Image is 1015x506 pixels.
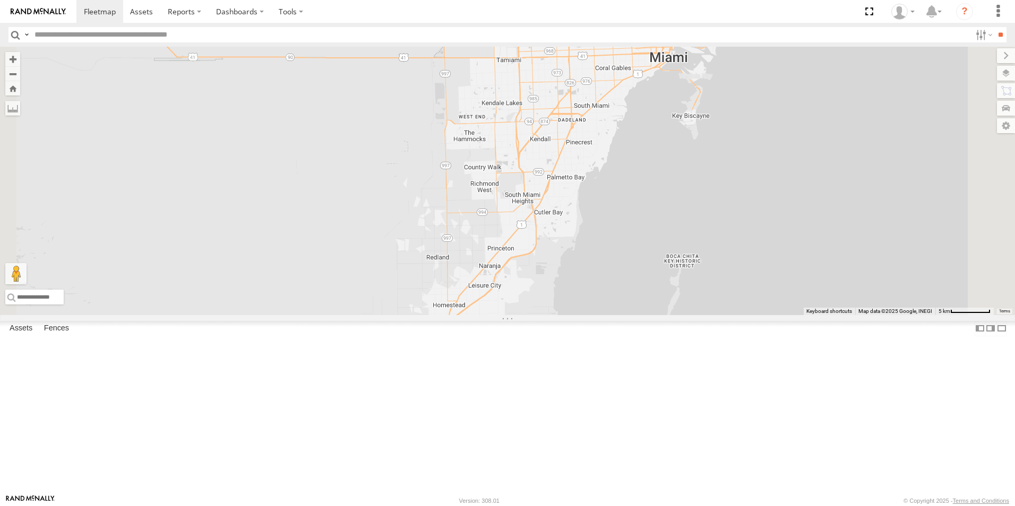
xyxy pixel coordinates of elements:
button: Keyboard shortcuts [806,308,852,315]
span: Map data ©2025 Google, INEGI [858,308,932,314]
label: Search Filter Options [971,27,994,42]
label: Map Settings [997,118,1015,133]
a: Terms and Conditions [953,498,1009,504]
div: Version: 308.01 [459,498,500,504]
div: © Copyright 2025 - [904,498,1009,504]
label: Assets [4,321,38,336]
div: Chino Castillo [888,4,918,20]
button: Zoom out [5,66,20,81]
img: rand-logo.svg [11,8,66,15]
label: Fences [39,321,74,336]
label: Hide Summary Table [996,321,1007,336]
i: ? [956,3,973,20]
a: Terms (opens in new tab) [999,309,1010,313]
button: Zoom in [5,52,20,66]
label: Search Query [22,27,31,42]
label: Dock Summary Table to the Left [975,321,985,336]
a: Visit our Website [6,495,55,506]
span: 5 km [939,308,950,314]
button: Map Scale: 5 km per 72 pixels [935,308,994,315]
button: Zoom Home [5,81,20,95]
label: Measure [5,101,20,116]
label: Dock Summary Table to the Right [985,321,996,336]
button: Drag Pegman onto the map to open Street View [5,263,27,284]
